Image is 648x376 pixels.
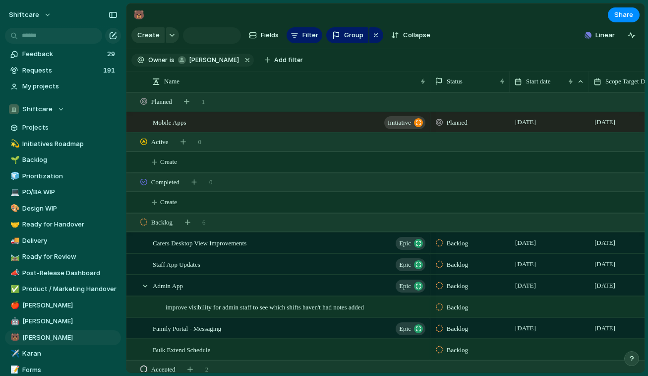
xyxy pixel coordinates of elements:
[10,154,17,166] div: 🌱
[447,118,468,128] span: Planned
[5,102,121,117] button: Shiftcare
[592,237,618,249] span: [DATE]
[384,116,425,129] button: initiative
[22,220,118,229] span: Ready for Handover
[10,219,17,230] div: 🤝
[5,169,121,184] a: 🧊Prioritization
[202,218,206,227] span: 6
[10,316,17,327] div: 🤖
[107,49,117,59] span: 29
[22,365,118,375] span: Forms
[513,116,538,128] span: [DATE]
[153,322,221,334] span: Family Portal - Messaging
[151,177,179,187] span: Completed
[153,344,210,355] span: Bulk Extend Schedule
[160,197,177,207] span: Create
[153,258,200,270] span: Staff App Updates
[9,236,19,246] button: 🚚
[5,47,121,62] a: Feedback29
[10,348,17,360] div: ✈️
[10,235,17,246] div: 🚚
[22,123,118,133] span: Projects
[302,30,318,40] span: Filter
[614,10,633,20] span: Share
[396,280,425,293] button: Epic
[170,56,175,65] span: is
[259,53,309,67] button: Add filter
[22,236,118,246] span: Delivery
[9,204,19,214] button: 🎨
[5,137,121,151] a: 💫Initiatives Roadmap
[22,187,118,197] span: PO/BA WIP
[5,249,121,264] a: 🛤️Ready for Review
[22,104,53,114] span: Shiftcare
[137,30,160,40] span: Create
[581,28,619,43] button: Linear
[9,268,19,278] button: 📣
[513,237,538,249] span: [DATE]
[5,217,121,232] a: 🤝Ready for Handover
[399,322,411,336] span: Epic
[5,233,121,248] div: 🚚Delivery
[388,116,411,130] span: initiative
[513,322,538,334] span: [DATE]
[592,322,618,334] span: [DATE]
[5,266,121,281] a: 📣Post-Release Dashboard
[10,300,17,311] div: 🍎
[9,349,19,359] button: ✈️
[22,66,100,75] span: Requests
[164,76,179,86] span: Name
[202,97,205,107] span: 1
[10,251,17,263] div: 🛤️
[151,218,173,227] span: Backlog
[396,237,425,250] button: Epic
[5,152,121,167] div: 🌱Backlog
[5,79,121,94] a: My projects
[447,238,468,248] span: Backlog
[5,298,121,313] a: 🍎[PERSON_NAME]
[10,187,17,198] div: 💻
[9,316,19,326] button: 🤖
[22,252,118,262] span: Ready for Review
[447,302,468,312] span: Backlog
[205,365,209,375] span: 2
[447,260,468,270] span: Backlog
[592,116,618,128] span: [DATE]
[5,120,121,135] a: Projects
[22,204,118,214] span: Design WIP
[5,282,121,297] div: ✅Product / Marketing Handover
[5,201,121,216] a: 🎨Design WIP
[189,56,239,65] span: [PERSON_NAME]
[9,284,19,294] button: ✅
[10,170,17,182] div: 🧊
[9,171,19,181] button: 🧊
[399,279,411,293] span: Epic
[9,187,19,197] button: 💻
[5,330,121,345] div: 🐻[PERSON_NAME]
[526,76,550,86] span: Start date
[447,281,468,291] span: Backlog
[166,301,364,312] span: improve visibility for admin staff to see which shifts haven't had notes added
[160,157,177,167] span: Create
[22,316,118,326] span: [PERSON_NAME]
[5,314,121,329] div: 🤖[PERSON_NAME]
[10,138,17,150] div: 💫
[22,349,118,359] span: Karan
[131,27,165,43] button: Create
[5,346,121,361] a: ✈️Karan
[396,258,425,271] button: Epic
[151,97,172,107] span: Planned
[168,55,177,66] button: is
[10,284,17,295] div: ✅
[9,252,19,262] button: 🛤️
[151,137,169,147] span: Active
[22,139,118,149] span: Initiatives Roadmap
[10,332,17,343] div: 🐻
[5,185,121,200] a: 💻PO/BA WIP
